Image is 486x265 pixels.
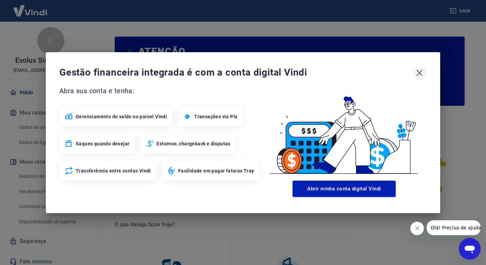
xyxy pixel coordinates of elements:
iframe: Botão para abrir a janela de mensagens [459,238,481,260]
span: Gestão financeira integrada é com a conta digital Vindi [59,66,412,79]
iframe: Mensagem da empresa [427,220,481,235]
span: Saques quando desejar [76,140,129,147]
span: Gerenciamento do saldo no painel Vindi [76,113,167,120]
iframe: Fechar mensagem [410,222,424,235]
span: Transações via Pix [194,113,237,120]
span: Estornos, chargeback e disputas [156,140,230,147]
span: Transferência entre contas Vindi [76,167,151,174]
span: Olá! Precisa de ajuda? [4,5,57,10]
button: Abrir minha conta digital Vindi [293,181,396,197]
img: Good Billing [262,85,427,178]
span: Abra sua conta e tenha: [59,85,262,96]
span: Facilidade em pagar faturas Tray [178,167,254,174]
